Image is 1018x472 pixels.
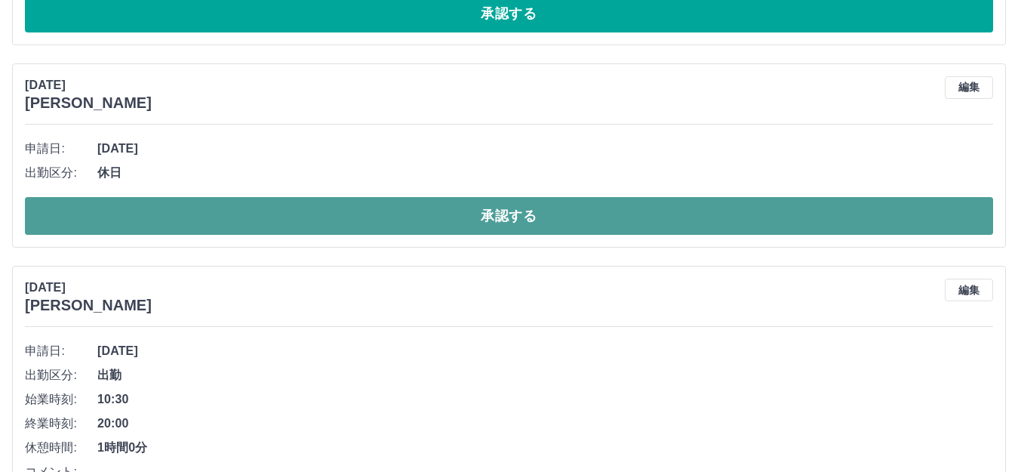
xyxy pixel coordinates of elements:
button: 承認する [25,197,993,235]
span: 休憩時間: [25,439,97,457]
p: [DATE] [25,279,152,297]
span: [DATE] [97,140,993,158]
h3: [PERSON_NAME] [25,94,152,112]
h3: [PERSON_NAME] [25,297,152,314]
span: 始業時刻: [25,390,97,409]
span: 出勤区分: [25,366,97,384]
span: 1時間0分 [97,439,993,457]
span: 終業時刻: [25,415,97,433]
span: 申請日: [25,342,97,360]
span: 休日 [97,164,993,182]
span: 出勤 [97,366,993,384]
span: 出勤区分: [25,164,97,182]
button: 編集 [945,76,993,99]
button: 編集 [945,279,993,301]
span: [DATE] [97,342,993,360]
span: 20:00 [97,415,993,433]
span: 10:30 [97,390,993,409]
span: 申請日: [25,140,97,158]
p: [DATE] [25,76,152,94]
